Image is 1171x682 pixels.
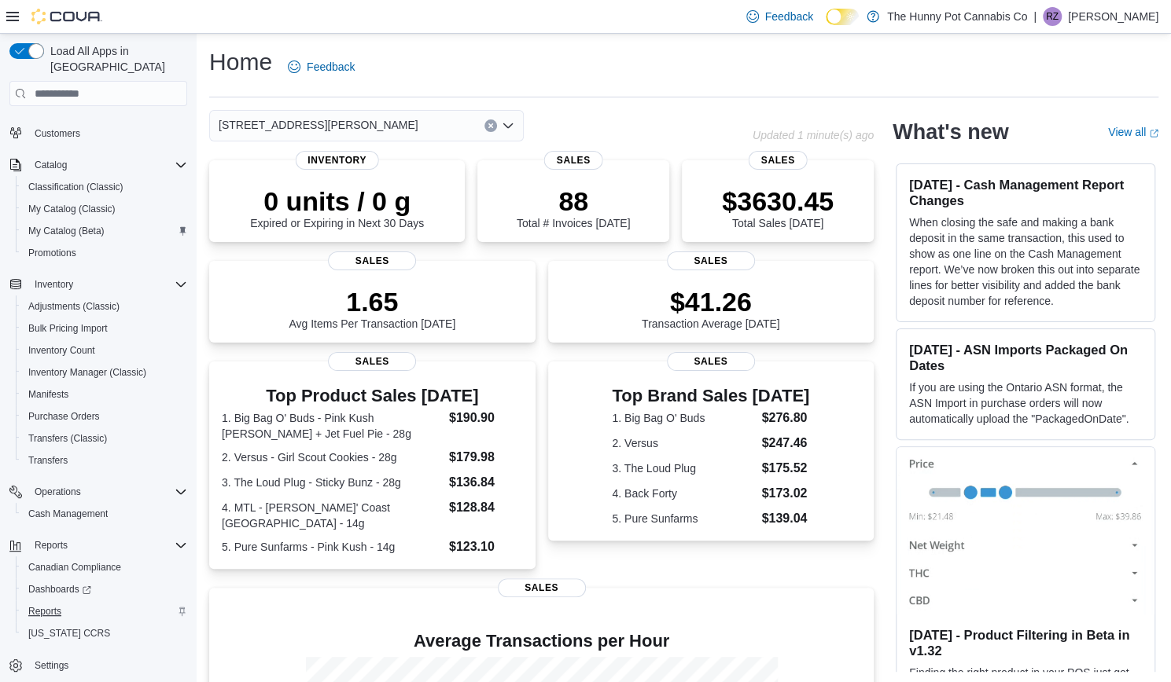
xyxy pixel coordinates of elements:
p: The Hunny Pot Cannabis Co [887,7,1027,26]
div: Transaction Average [DATE] [642,286,780,330]
span: Washington CCRS [22,624,187,643]
span: Inventory [28,275,187,294]
span: Inventory Manager (Classic) [22,363,187,382]
a: View allExternal link [1108,126,1158,138]
div: Avg Items Per Transaction [DATE] [289,286,455,330]
button: Purchase Orders [16,405,193,427]
button: Canadian Compliance [16,556,193,578]
p: When closing the safe and making a bank deposit in the same transaction, this used to show as one... [909,214,1142,309]
h1: Home [209,46,272,78]
span: Customers [35,127,80,140]
span: Reports [22,602,187,621]
h3: Top Product Sales [DATE] [222,387,523,405]
button: My Catalog (Beta) [16,220,193,242]
dt: 4. Back Forty [612,486,755,501]
span: Reports [35,539,68,552]
dt: 3. The Loud Plug [612,460,755,476]
p: $3630.45 [722,185,834,217]
span: Purchase Orders [28,410,100,423]
span: Operations [28,482,187,501]
span: Inventory [295,151,379,170]
span: Classification (Classic) [28,181,123,193]
a: Dashboards [16,578,193,600]
a: Classification (Classic) [22,178,130,196]
p: 88 [517,185,630,217]
dt: 1. Big Bag O' Buds [612,410,755,426]
span: Settings [35,659,68,672]
button: Clear input [484,119,497,132]
div: Total # Invoices [DATE] [517,185,630,229]
a: Inventory Manager (Classic) [22,363,153,382]
button: Classification (Classic) [16,176,193,198]
dd: $136.84 [449,473,523,492]
span: Dashboards [22,580,187,599]
h4: Average Transactions per Hour [222,632,861,651]
button: Promotions [16,242,193,264]
span: Transfers (Classic) [22,429,187,448]
span: Inventory [35,278,73,291]
span: Feedback [307,59,355,75]
input: Dark Mode [826,9,859,25]
p: If you are using the Ontario ASN format, the ASN Import in purchase orders will now automatically... [909,379,1142,427]
button: Inventory Count [16,339,193,361]
span: Manifests [22,385,187,404]
dt: 3. The Loud Plug - Sticky Bunz - 28g [222,475,443,490]
a: Purchase Orders [22,407,106,426]
button: Bulk Pricing Import [16,317,193,339]
button: Reports [28,536,74,555]
svg: External link [1149,129,1158,138]
dd: $139.04 [761,509,809,528]
a: Cash Management [22,504,114,523]
span: Cash Management [28,508,108,520]
a: Feedback [740,1,819,32]
span: Purchase Orders [22,407,187,426]
button: Operations [28,482,87,501]
dd: $175.52 [761,459,809,478]
button: Inventory Manager (Classic) [16,361,193,383]
button: Catalog [3,154,193,176]
a: My Catalog (Beta) [22,222,111,240]
span: My Catalog (Beta) [28,225,105,237]
span: Feedback [765,9,813,24]
button: Adjustments (Classic) [16,295,193,317]
p: Updated 1 minute(s) ago [753,129,874,141]
span: Sales [544,151,603,170]
span: Transfers [22,451,187,470]
dd: $276.80 [761,409,809,427]
dd: $247.46 [761,434,809,453]
a: Inventory Count [22,341,101,360]
span: Catalog [35,159,67,171]
span: Sales [667,251,755,270]
span: My Catalog (Classic) [22,200,187,218]
span: Sales [667,352,755,371]
span: Cash Management [22,504,187,523]
button: Cash Management [16,503,193,525]
a: [US_STATE] CCRS [22,624,116,643]
a: Canadian Compliance [22,558,127,577]
span: [STREET_ADDRESS][PERSON_NAME] [219,115,418,134]
button: Operations [3,481,193,503]
button: [US_STATE] CCRS [16,622,193,644]
span: Inventory Count [28,344,95,357]
dd: $179.98 [449,448,523,467]
button: Manifests [16,383,193,405]
a: Bulk Pricing Import [22,319,114,338]
div: Expired or Expiring in Next 30 Days [250,185,424,229]
button: Customers [3,122,193,145]
dd: $190.90 [449,409,523,427]
span: Classification (Classic) [22,178,187,196]
span: Reports [28,605,61,618]
p: 0 units / 0 g [250,185,424,217]
h3: [DATE] - Product Filtering in Beta in v1.32 [909,627,1142,658]
h3: Top Brand Sales [DATE] [612,387,809,405]
h3: [DATE] - ASN Imports Packaged On Dates [909,342,1142,373]
dt: 1. Big Bag O' Buds - Pink Kush [PERSON_NAME] + Jet Fuel Pie - 28g [222,410,443,442]
span: Inventory Manager (Classic) [28,366,146,379]
span: Sales [498,578,586,597]
span: Transfers (Classic) [28,432,107,445]
button: Catalog [28,156,73,174]
dt: 5. Pure Sunfarms [612,511,755,526]
h2: What's new [893,119,1008,145]
dt: 4. MTL - [PERSON_NAME]' Coast [GEOGRAPHIC_DATA] - 14g [222,500,443,531]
